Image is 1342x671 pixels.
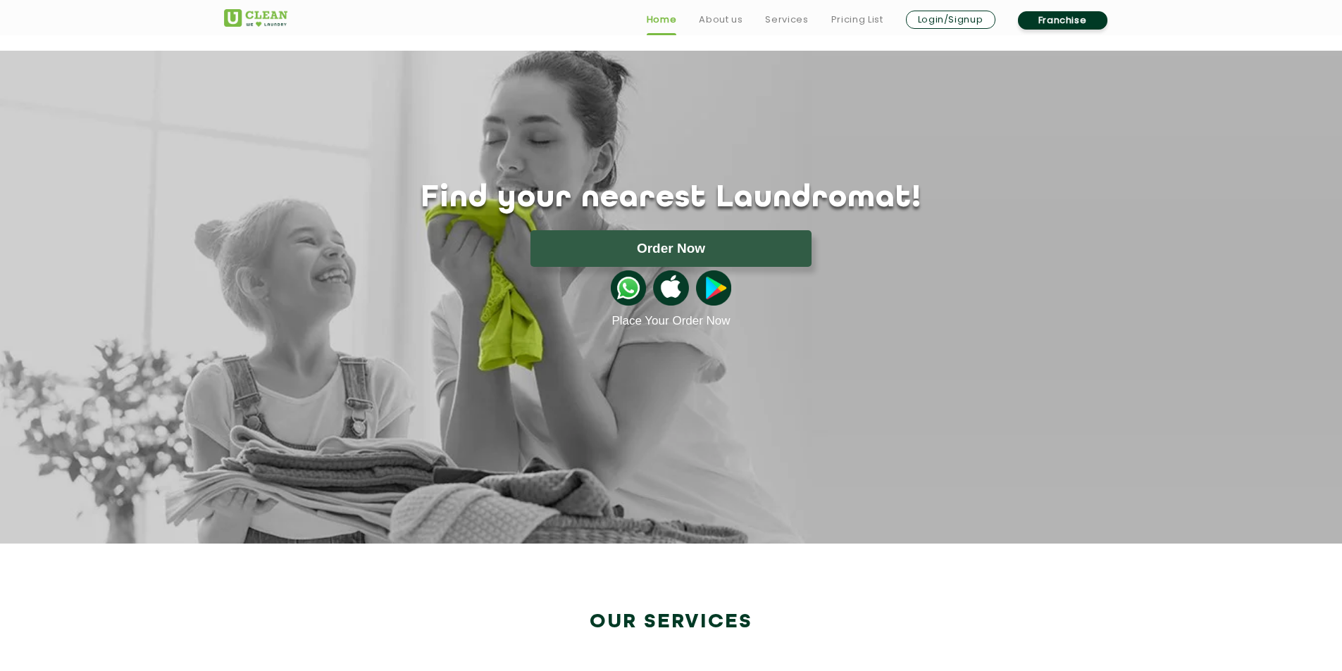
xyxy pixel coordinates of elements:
[699,11,743,28] a: About us
[653,270,688,306] img: apple-icon.png
[224,9,287,27] img: UClean Laundry and Dry Cleaning
[611,314,730,328] a: Place Your Order Now
[213,181,1129,216] h1: Find your nearest Laundromat!
[1018,11,1107,30] a: Franchise
[765,11,808,28] a: Services
[611,270,646,306] img: whatsappicon.png
[530,230,812,267] button: Order Now
[831,11,883,28] a: Pricing List
[906,11,995,29] a: Login/Signup
[224,610,1119,634] h2: Our Services
[696,270,731,306] img: playstoreicon.png
[647,11,677,28] a: Home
